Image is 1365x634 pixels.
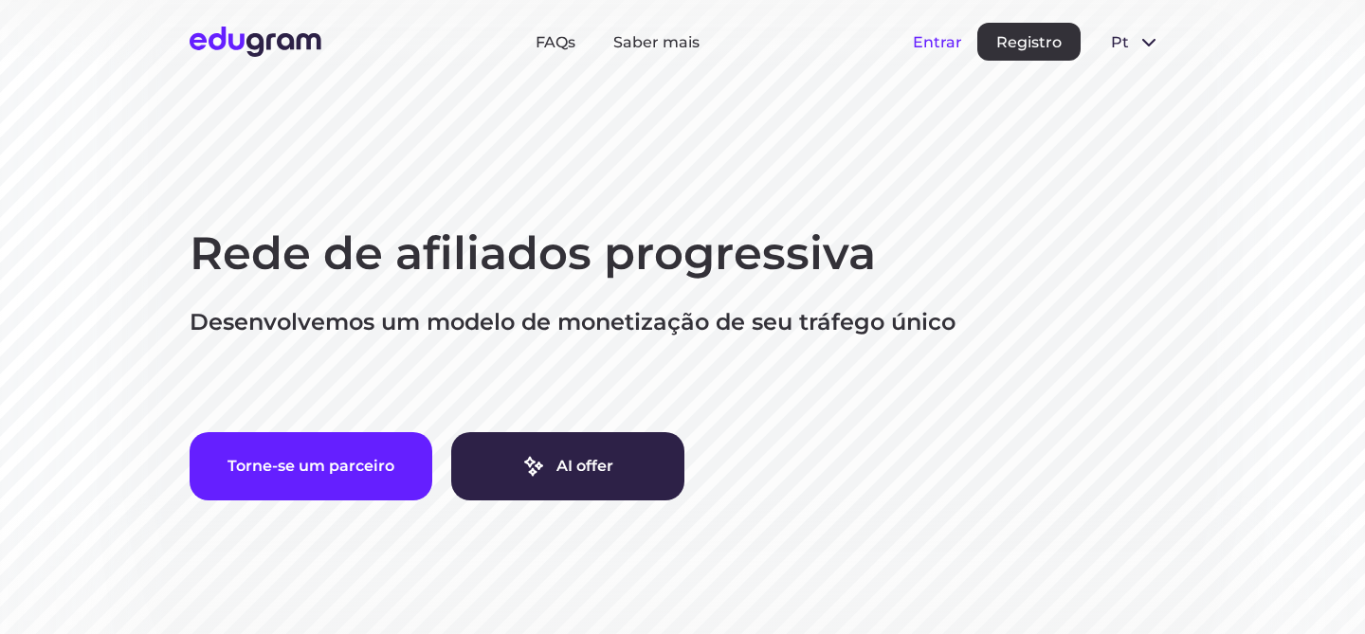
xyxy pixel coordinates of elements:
[190,432,432,500] button: Torne-se um parceiro
[1111,33,1130,51] span: pt
[451,432,684,500] a: AI offer
[190,27,321,57] img: Edugram Logo
[913,33,962,51] button: Entrar
[190,224,1175,284] h1: Rede de afiliados progressiva
[1096,23,1175,61] button: pt
[190,307,1175,337] p: Desenvolvemos um modelo de monetização de seu tráfego único
[536,33,575,51] a: FAQs
[977,23,1081,61] button: Registro
[613,33,700,51] a: Saber mais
